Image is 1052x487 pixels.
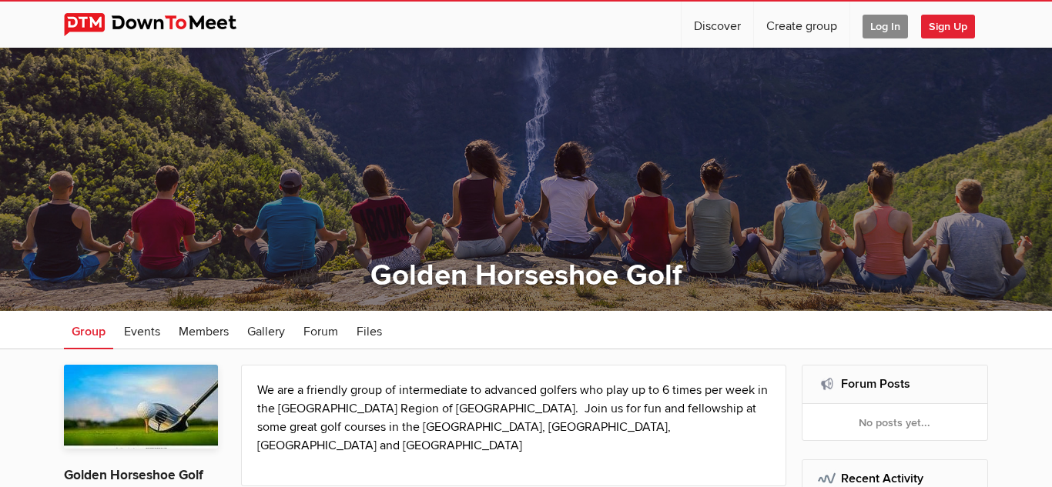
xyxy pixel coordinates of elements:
div: No posts yet... [802,404,988,441]
p: We are a friendly group of intermediate to advanced golfers who play up to 6 times per week in th... [257,381,770,455]
span: Members [179,324,229,339]
a: Discover [682,2,753,48]
span: Files [357,324,382,339]
a: Create group [754,2,849,48]
span: Sign Up [921,15,975,38]
span: Gallery [247,324,285,339]
a: Gallery [240,311,293,349]
a: Log In [850,2,920,48]
a: Group [64,311,113,349]
span: Log In [863,15,908,38]
span: Group [72,324,106,339]
a: Forum Posts [841,376,910,392]
a: Sign Up [921,2,987,48]
img: Golden Horseshoe Golf [64,365,218,449]
span: Forum [303,324,338,339]
img: DownToMeet [64,13,260,36]
a: Events [116,311,168,349]
a: Members [171,311,236,349]
a: Files [349,311,390,349]
a: Forum [296,311,346,349]
span: Events [124,324,160,339]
